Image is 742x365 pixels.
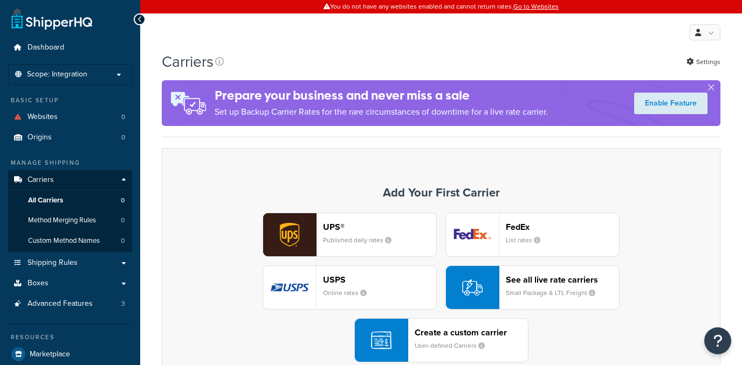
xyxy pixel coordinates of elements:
[8,231,132,251] a: Custom Method Names 0
[323,235,400,245] small: Published daily rates
[162,80,215,126] img: ad-rules-rateshop-fe6ec290ccb7230408bd80ed9643f0289d75e0ffd9eb532fc0e269fcd187b520.png
[263,213,437,257] button: ups logoUPS®Published daily rates
[8,191,132,210] li: All Carriers
[445,213,620,257] button: fedEx logoFedExList rates
[28,113,58,122] span: Websites
[8,96,132,105] div: Basic Setup
[506,222,619,232] header: FedEx
[8,294,132,314] a: Advanced Features 3
[263,266,316,309] img: usps logo
[121,196,125,205] span: 0
[506,235,549,245] small: List rates
[446,213,499,256] img: fedEx logo
[8,128,132,148] a: Origins 0
[121,133,125,142] span: 0
[8,158,132,167] div: Manage Shipping
[8,253,132,273] a: Shipping Rules
[506,275,619,285] header: See all live rate carriers
[354,318,528,362] button: Create a custom carrierUser-defined Carriers
[173,186,709,199] h3: Add Your First Carrier
[28,196,63,205] span: All Carriers
[8,107,132,127] a: Websites 0
[27,70,87,79] span: Scope: Integration
[8,107,132,127] li: Websites
[513,2,559,11] a: Go to Websites
[415,341,493,350] small: User-defined Carriers
[8,231,132,251] li: Custom Method Names
[28,279,49,288] span: Boxes
[686,54,720,69] a: Settings
[215,104,548,120] p: Set up Backup Carrier Rates for the rare circumstances of downtime for a live rate carrier.
[28,176,54,185] span: Carriers
[263,265,437,310] button: usps logoUSPSOnline rates
[28,43,64,52] span: Dashboard
[8,170,132,190] a: Carriers
[11,8,92,30] a: ShipperHQ Home
[8,128,132,148] li: Origins
[162,51,214,72] h1: Carriers
[8,345,132,364] a: Marketplace
[371,330,391,350] img: icon-carrier-custom-c93b8a24.svg
[30,350,70,359] span: Marketplace
[121,299,125,308] span: 3
[8,170,132,252] li: Carriers
[704,327,731,354] button: Open Resource Center
[323,275,436,285] header: USPS
[121,113,125,122] span: 0
[415,327,528,338] header: Create a custom carrier
[8,38,132,58] a: Dashboard
[28,236,100,245] span: Custom Method Names
[121,216,125,225] span: 0
[506,288,604,298] small: Small Package & LTL Freight
[8,191,132,210] a: All Carriers 0
[8,210,132,230] a: Method Merging Rules 0
[121,236,125,245] span: 0
[8,273,132,293] a: Boxes
[323,288,375,298] small: Online rates
[462,277,483,298] img: icon-carrier-liverate-becf4550.svg
[8,210,132,230] li: Method Merging Rules
[263,213,316,256] img: ups logo
[28,299,93,308] span: Advanced Features
[445,265,620,310] button: See all live rate carriersSmall Package & LTL Freight
[28,216,96,225] span: Method Merging Rules
[634,93,707,114] a: Enable Feature
[8,333,132,342] div: Resources
[28,258,78,268] span: Shipping Rules
[28,133,52,142] span: Origins
[215,87,548,104] h4: Prepare your business and never miss a sale
[8,294,132,314] li: Advanced Features
[323,222,436,232] header: UPS®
